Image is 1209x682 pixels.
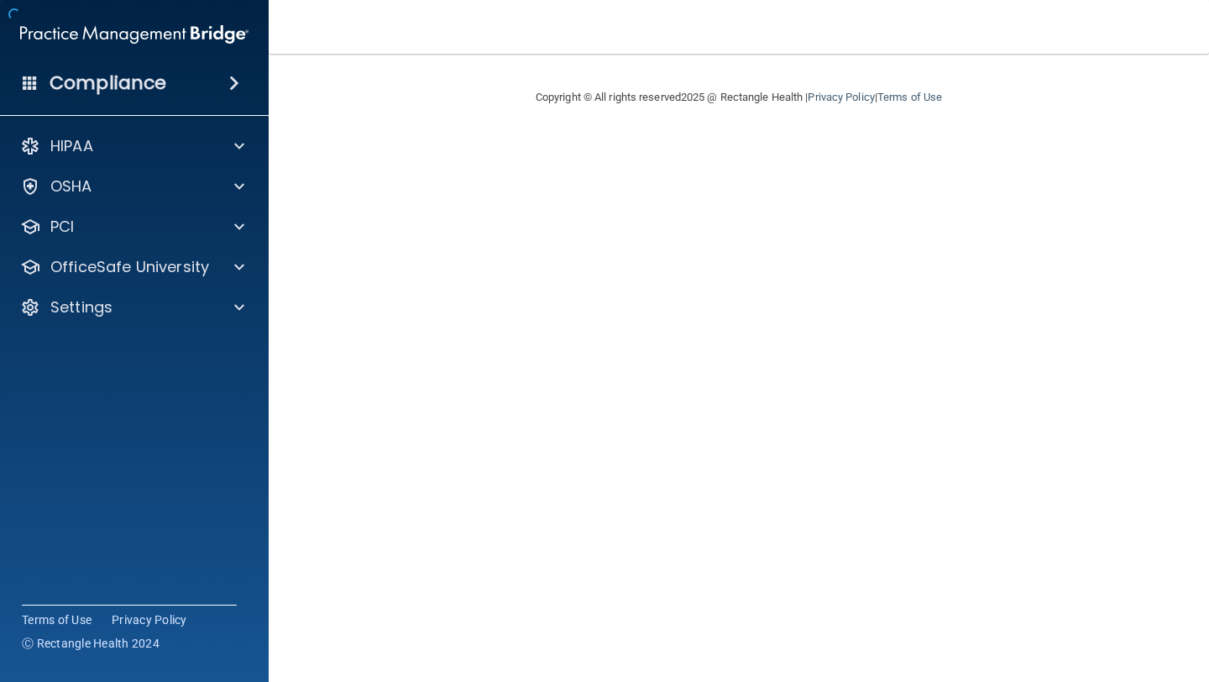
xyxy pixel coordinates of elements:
[50,136,93,156] p: HIPAA
[112,611,187,628] a: Privacy Policy
[20,176,244,197] a: OSHA
[50,257,209,277] p: OfficeSafe University
[50,217,74,237] p: PCI
[20,297,244,317] a: Settings
[50,71,166,95] h4: Compliance
[22,611,92,628] a: Terms of Use
[22,635,160,652] span: Ⓒ Rectangle Health 2024
[20,217,244,237] a: PCI
[808,91,874,103] a: Privacy Policy
[50,297,113,317] p: Settings
[432,71,1045,124] div: Copyright © All rights reserved 2025 @ Rectangle Health | |
[20,18,249,51] img: PMB logo
[877,91,942,103] a: Terms of Use
[20,257,244,277] a: OfficeSafe University
[50,176,92,197] p: OSHA
[20,136,244,156] a: HIPAA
